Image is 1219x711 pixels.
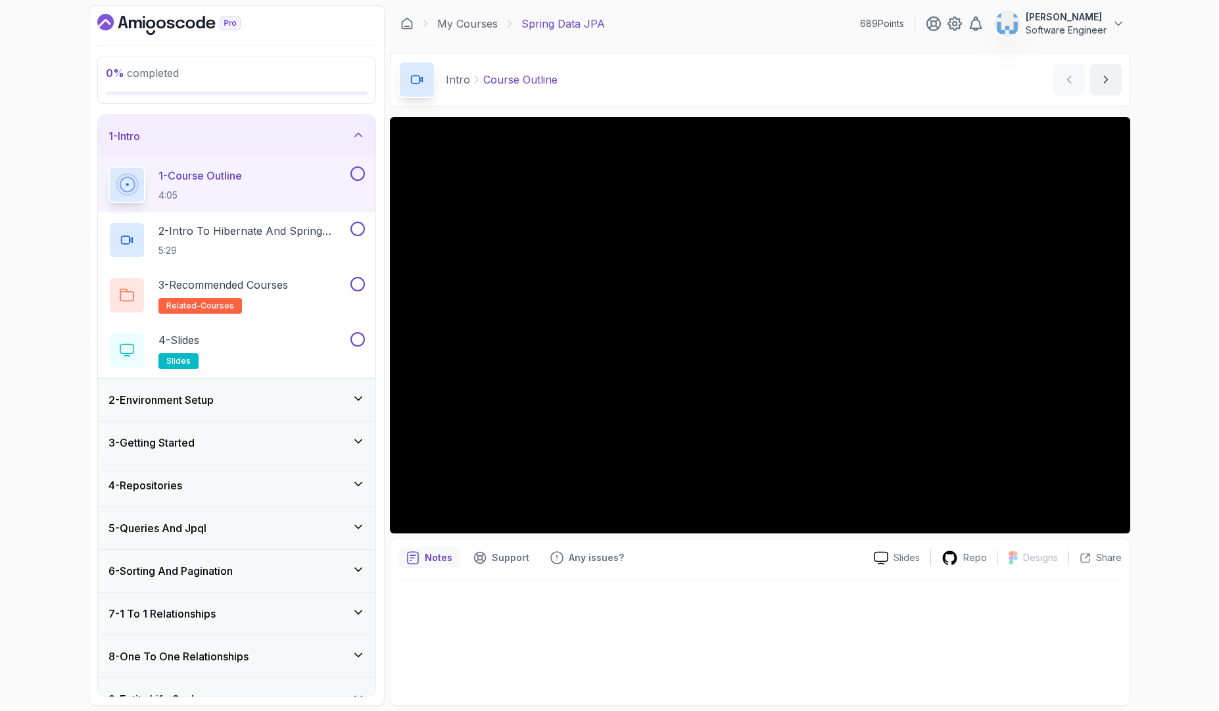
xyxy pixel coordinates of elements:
[98,379,375,421] button: 2-Environment Setup
[166,356,191,366] span: slides
[108,392,214,408] h3: 2 - Environment Setup
[390,117,1130,533] iframe: 1 - Course Outline
[158,223,348,239] p: 2 - Intro To Hibernate And Spring Data Jpa
[158,277,288,293] p: 3 - Recommended Courses
[98,115,375,157] button: 1-Intro
[166,301,234,311] span: related-courses
[1026,24,1107,37] p: Software Engineer
[542,547,632,568] button: Feedback button
[492,551,529,564] p: Support
[400,17,414,30] a: Dashboard
[994,11,1125,37] button: user profile image[PERSON_NAME]Software Engineer
[108,649,249,664] h3: 8 - One To One Relationships
[863,551,930,565] a: Slides
[97,14,271,35] a: Dashboard
[995,11,1020,36] img: user profile image
[158,168,242,184] p: 1 - Course Outline
[108,128,140,144] h3: 1 - Intro
[158,332,199,348] p: 4 - Slides
[446,72,470,87] p: Intro
[1090,64,1122,95] button: next content
[98,593,375,635] button: 7-1 To 1 Relationships
[108,222,365,258] button: 2-Intro To Hibernate And Spring Data Jpa5:29
[398,547,460,568] button: notes button
[108,520,206,536] h3: 5 - Queries And Jpql
[108,563,233,579] h3: 6 - Sorting And Pagination
[931,550,997,566] a: Repo
[108,691,201,707] h3: 9 - Entity Life Cycle
[894,551,920,564] p: Slides
[108,435,195,451] h3: 3 - Getting Started
[1053,64,1085,95] button: previous content
[521,16,605,32] p: Spring Data JPA
[106,66,124,80] span: 0 %
[98,635,375,677] button: 8-One To One Relationships
[158,244,348,257] p: 5:29
[98,507,375,549] button: 5-Queries And Jpql
[437,16,498,32] a: My Courses
[1023,551,1058,564] p: Designs
[158,189,242,202] p: 4:05
[1026,11,1107,24] p: [PERSON_NAME]
[108,478,182,493] h3: 4 - Repositories
[483,72,558,87] p: Course Outline
[108,166,365,203] button: 1-Course Outline4:05
[108,606,216,622] h3: 7 - 1 To 1 Relationships
[98,464,375,506] button: 4-Repositories
[108,332,365,369] button: 4-Slidesslides
[963,551,987,564] p: Repo
[1068,551,1122,564] button: Share
[860,17,904,30] p: 689 Points
[569,551,624,564] p: Any issues?
[106,66,179,80] span: completed
[98,550,375,592] button: 6-Sorting And Pagination
[425,551,452,564] p: Notes
[1096,551,1122,564] p: Share
[108,277,365,314] button: 3-Recommended Coursesrelated-courses
[466,547,537,568] button: Support button
[98,422,375,464] button: 3-Getting Started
